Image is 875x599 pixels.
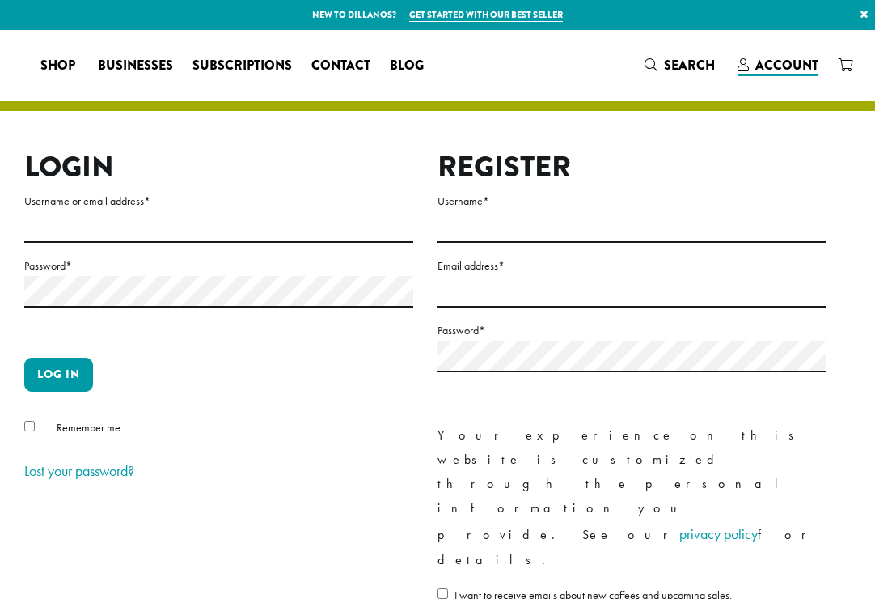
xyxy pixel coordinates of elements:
span: Blog [390,56,424,76]
input: I want to receive emails about new coffees and upcoming sales. [437,588,448,599]
span: Search [664,56,715,74]
label: Email address [437,256,826,276]
p: Your experience on this website is customized through the personal information you provide. See o... [437,423,826,572]
a: Shop [31,53,88,79]
a: Lost your password? [24,461,134,480]
label: Username [437,191,826,211]
h2: Register [437,150,826,185]
label: Password [437,321,826,341]
button: Log in [24,358,93,392]
span: Account [755,56,818,74]
a: privacy policy [679,525,758,543]
h2: Login [24,150,413,185]
span: Shop [40,56,75,76]
label: Username or email address [24,191,413,211]
span: Remember me [57,420,120,435]
a: Search [635,52,728,79]
span: Subscriptions [192,56,292,76]
span: Businesses [98,56,173,76]
a: Get started with our best seller [409,8,563,22]
label: Password [24,256,413,276]
span: Contact [311,56,370,76]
